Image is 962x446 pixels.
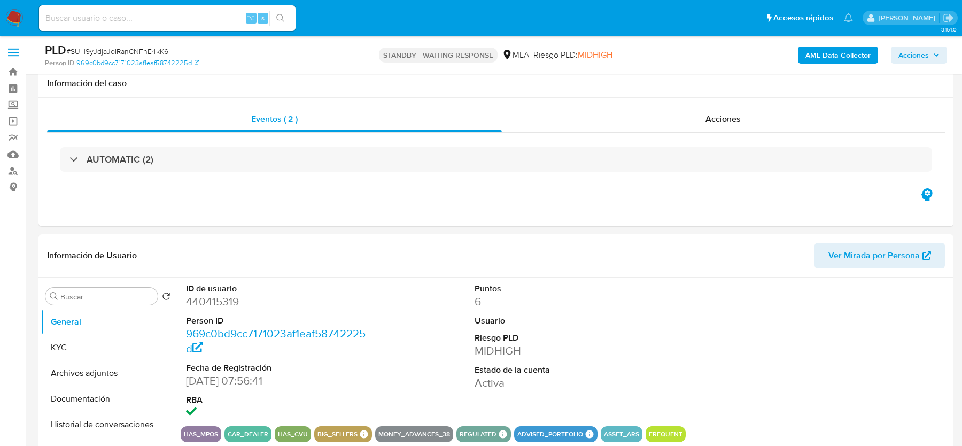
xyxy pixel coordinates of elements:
[943,12,954,24] a: Salir
[186,326,366,356] a: 969c0bd9cc7171023af1eaf58742225d
[317,432,358,436] button: big_sellers
[705,113,741,125] span: Acciones
[891,47,947,64] button: Acciones
[517,432,583,436] button: advised_portfolio
[60,147,932,172] div: AUTOMATIC (2)
[261,13,265,23] span: s
[475,375,656,390] dd: Activa
[269,11,291,26] button: search-icon
[186,362,368,374] dt: Fecha de Registración
[828,243,920,268] span: Ver Mirada por Persona
[798,47,878,64] button: AML Data Collector
[41,335,175,360] button: KYC
[898,47,929,64] span: Acciones
[162,292,170,304] button: Volver al orden por defecto
[533,49,612,61] span: Riesgo PLD:
[879,13,939,23] p: magali.barcan@mercadolibre.com
[50,292,58,301] button: Buscar
[47,78,945,89] h1: Información del caso
[39,11,296,25] input: Buscar usuario o caso...
[278,432,308,436] button: has_cvu
[475,343,656,358] dd: MIDHIGH
[87,153,153,165] h3: AUTOMATIC (2)
[47,250,137,261] h1: Información de Usuario
[228,432,268,436] button: car_dealer
[475,332,656,344] dt: Riesgo PLD
[186,294,368,309] dd: 440415319
[41,386,175,412] button: Documentación
[247,13,255,23] span: ⌥
[186,283,368,295] dt: ID de usuario
[41,412,175,437] button: Historial de conversaciones
[45,58,74,68] b: Person ID
[76,58,199,68] a: 969c0bd9cc7171023af1eaf58742225d
[41,309,175,335] button: General
[251,113,298,125] span: Eventos ( 2 )
[379,48,498,63] p: STANDBY - WAITING RESPONSE
[578,49,612,61] span: MIDHIGH
[773,12,833,24] span: Accesos rápidos
[460,432,496,436] button: regulated
[60,292,153,302] input: Buscar
[186,394,368,406] dt: RBA
[805,47,871,64] b: AML Data Collector
[814,243,945,268] button: Ver Mirada por Persona
[184,432,218,436] button: has_mpos
[378,432,450,436] button: money_advances_38
[604,432,639,436] button: asset_ars
[475,283,656,295] dt: Puntos
[475,315,656,327] dt: Usuario
[41,360,175,386] button: Archivos adjuntos
[66,46,168,57] span: # SUH9yJdjaJoIRanCNFhE4kK6
[649,432,682,436] button: frequent
[844,13,853,22] a: Notificaciones
[475,294,656,309] dd: 6
[186,315,368,327] dt: Person ID
[45,41,66,58] b: PLD
[186,373,368,388] dd: [DATE] 07:56:41
[475,364,656,376] dt: Estado de la cuenta
[502,49,529,61] div: MLA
